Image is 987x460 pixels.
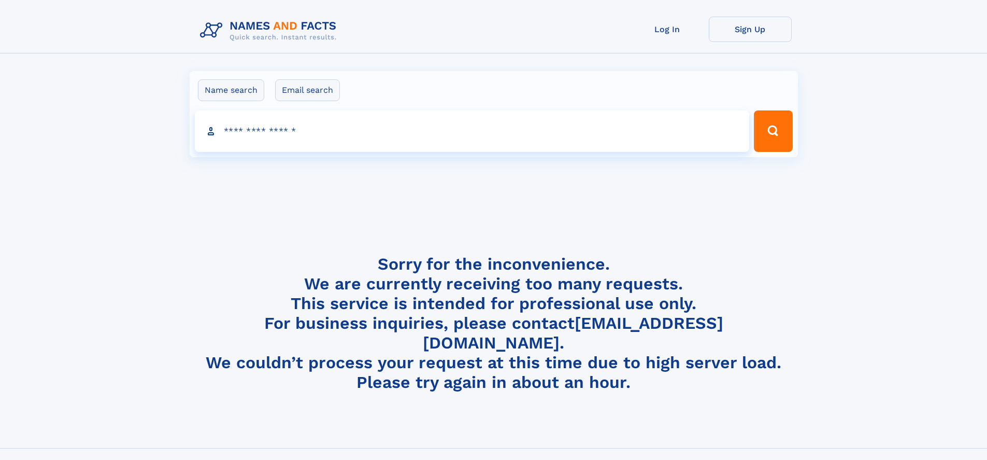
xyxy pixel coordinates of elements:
[626,17,709,42] a: Log In
[709,17,792,42] a: Sign Up
[275,79,340,101] label: Email search
[198,79,264,101] label: Name search
[423,313,723,353] a: [EMAIL_ADDRESS][DOMAIN_NAME]
[196,254,792,393] h4: Sorry for the inconvenience. We are currently receiving too many requests. This service is intend...
[196,17,345,45] img: Logo Names and Facts
[754,110,792,152] button: Search Button
[195,110,750,152] input: search input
